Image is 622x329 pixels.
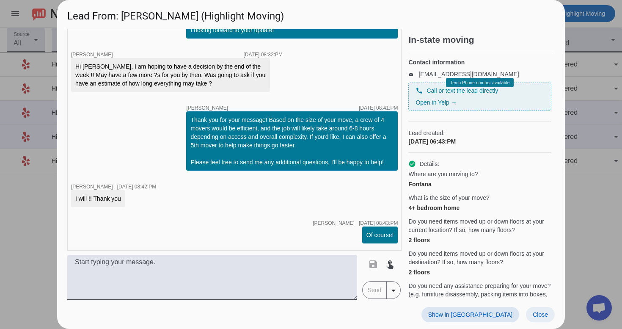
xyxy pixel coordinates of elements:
[388,285,399,296] mat-icon: arrow_drop_down
[408,268,551,276] div: 2 floors
[416,87,423,94] mat-icon: phone
[408,58,551,66] h4: Contact information
[421,307,519,322] button: Show in [GEOGRAPHIC_DATA]
[244,52,283,57] div: [DATE] 08:32:PM
[427,86,498,95] span: Call or text the lead directly
[71,184,113,190] span: [PERSON_NAME]
[190,116,394,166] div: Thank you for your message! Based on the size of your move, a crew of 4 movers would be efficient...
[408,36,555,44] h2: In-state moving
[408,236,551,244] div: 2 floors
[416,99,457,106] a: Open in Yelp →
[75,62,266,88] div: Hi [PERSON_NAME], I am hoping to have a decision by the end of the week !! May have a few more ?s...
[366,231,394,239] div: Of course!
[117,184,156,189] div: [DATE] 08:42:PM
[408,204,551,212] div: 4+ bedroom home
[526,307,555,322] button: Close
[408,282,551,307] span: Do you need any assistance preparing for your move? (e.g. furniture disassembly, packing items in...
[385,259,395,269] mat-icon: touch_app
[533,311,548,318] span: Close
[428,311,512,318] span: Show in [GEOGRAPHIC_DATA]
[186,105,228,111] span: [PERSON_NAME]
[419,160,439,168] span: Details:
[71,52,113,58] span: [PERSON_NAME]
[408,194,489,202] span: What is the size of your move?
[359,105,398,111] div: [DATE] 08:41:PM
[408,160,416,168] mat-icon: check_circle
[418,71,519,77] a: [EMAIL_ADDRESS][DOMAIN_NAME]
[408,180,551,188] div: Fontana
[408,217,551,234] span: Do you need items moved up or down floors at your current location? If so, how many floors?
[408,170,478,178] span: Where are you moving to?
[359,221,398,226] div: [DATE] 08:43:PM
[408,129,551,137] span: Lead created:
[408,137,551,146] div: [DATE] 06:43:PM
[75,194,121,203] div: I will !! Thank you
[408,72,418,76] mat-icon: email
[408,249,551,266] span: Do you need items moved up or down floors at your destination? If so, how many floors?
[313,221,355,226] span: [PERSON_NAME]
[450,80,509,85] span: Temp Phone number available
